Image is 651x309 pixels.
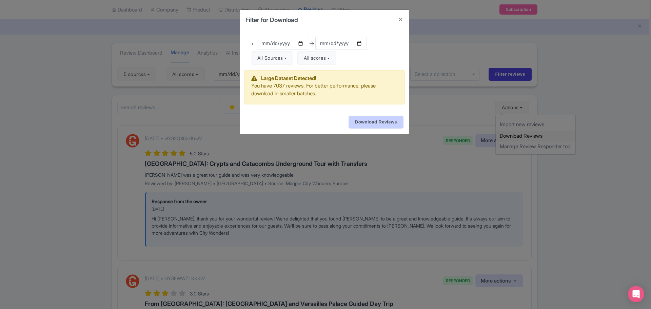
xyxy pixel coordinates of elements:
input: Download Reviews [349,116,403,129]
button: All scores [297,51,336,65]
strong: Large Dataset Detected! [261,75,316,81]
div: Open Intercom Messenger [628,286,644,302]
button: All Sources [251,51,293,65]
button: Close [393,10,409,29]
p: You have 7037 reviews. For better performance, please download in smaller batches. [251,82,398,97]
h4: Filter for Download [245,15,298,24]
